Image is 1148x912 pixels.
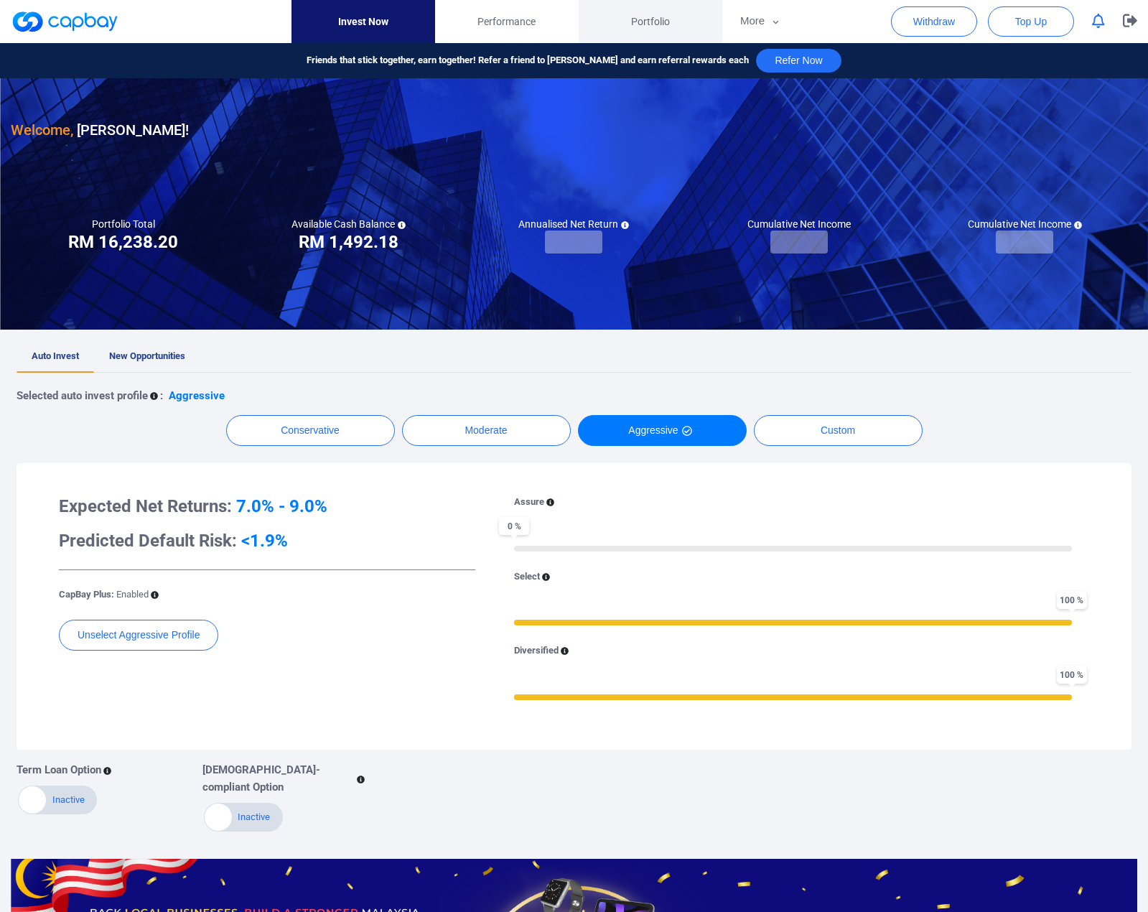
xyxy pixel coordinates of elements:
h5: Cumulative Net Income [747,218,851,231]
button: Refer Now [756,49,841,73]
span: Top Up [1015,14,1047,29]
p: CapBay Plus: [59,587,149,602]
h5: Cumulative Net Income [968,218,1082,231]
h3: Expected Net Returns: [59,495,475,518]
h3: [PERSON_NAME] ! [11,118,189,141]
h5: Portfolio Total [92,218,155,231]
p: [DEMOGRAPHIC_DATA]-compliant Option [202,761,355,796]
button: Withdraw [891,6,977,37]
p: Select [514,569,540,585]
span: <1.9% [241,531,288,551]
span: Welcome, [11,121,73,139]
p: Aggressive [169,387,225,404]
p: Term Loan Option [17,761,101,778]
p: : [160,387,163,404]
p: Assure [514,495,544,510]
button: Conservative [226,415,395,446]
span: 7.0% - 9.0% [236,496,327,516]
span: Auto Invest [32,350,79,361]
p: Diversified [514,643,559,659]
h5: Available Cash Balance [291,218,406,231]
span: 100 % [1057,666,1087,684]
span: New Opportunities [109,350,185,361]
h3: RM 1,492.18 [299,231,398,253]
span: Performance [477,14,536,29]
p: Selected auto invest profile [17,387,148,404]
h3: RM 16,238.20 [68,231,178,253]
h3: Predicted Default Risk: [59,529,475,552]
span: Enabled [116,589,149,600]
span: 100 % [1057,591,1087,609]
span: 0 % [499,517,529,535]
h5: Annualised Net Return [518,218,629,231]
span: Portfolio [631,14,670,29]
button: Custom [754,415,923,446]
button: Aggressive [578,415,747,446]
button: Top Up [988,6,1074,37]
button: Unselect Aggressive Profile [59,620,218,651]
button: Moderate [402,415,571,446]
span: Friends that stick together, earn together! Refer a friend to [PERSON_NAME] and earn referral rew... [307,53,749,68]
